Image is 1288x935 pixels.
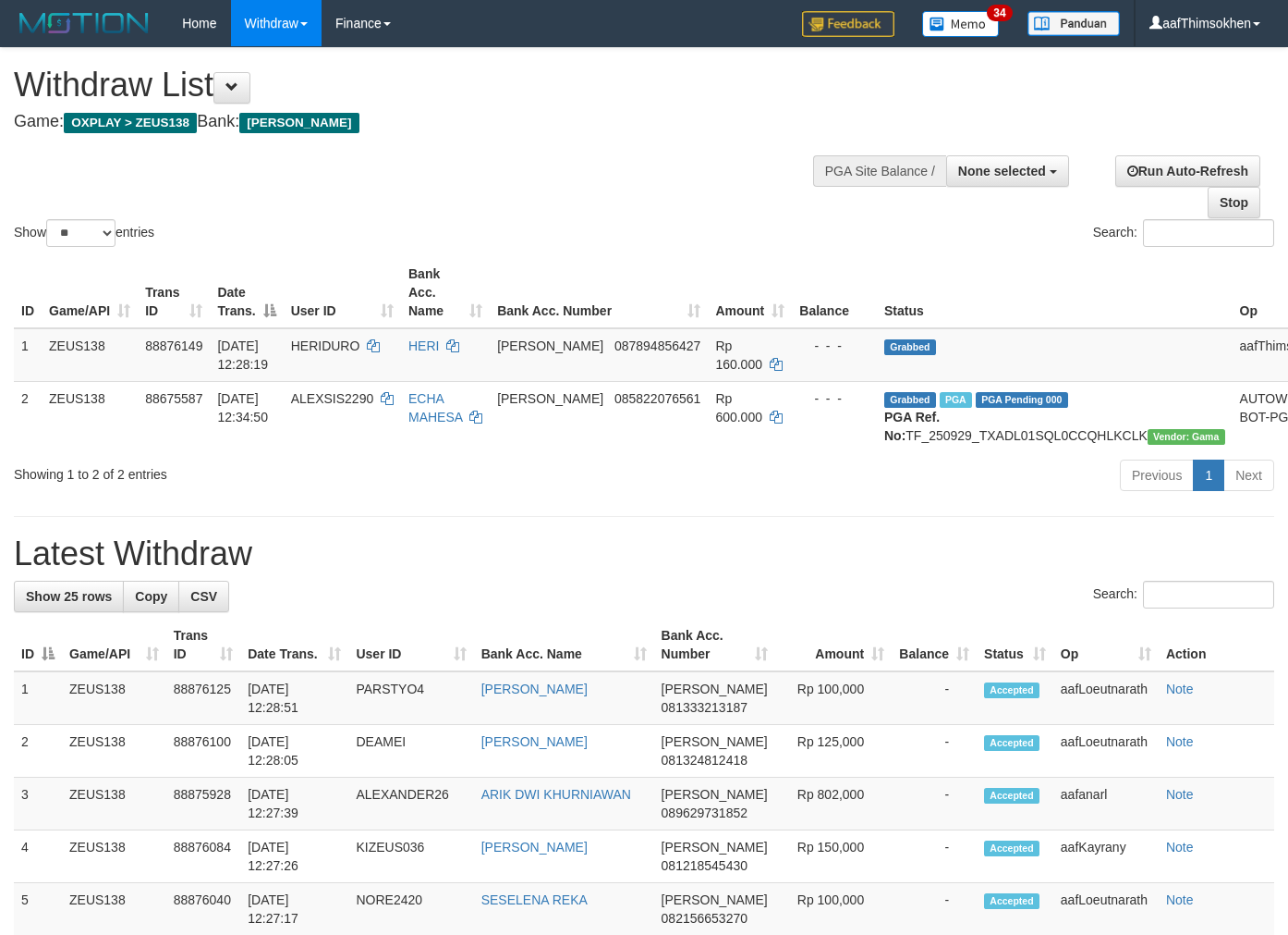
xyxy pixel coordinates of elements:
[14,830,62,883] td: 4
[662,858,747,873] span: Copy 081218545430 to clipboard
[14,113,840,131] h4: Game: Bank:
[1159,619,1274,671] th: Action
[62,778,166,830] td: ZEUS138
[1053,830,1159,883] td: aafKayrany
[348,830,473,883] td: KIZEUS036
[14,535,1274,572] h1: Latest Withdraw
[976,392,1068,408] span: PGA Pending
[1223,460,1274,491] a: Next
[138,257,210,328] th: Trans ID: activate to sort column ascending
[662,840,768,855] span: [PERSON_NAME]
[1166,734,1194,749] a: Note
[166,830,241,883] td: 88876084
[348,725,473,778] td: DEAMEI
[984,788,1039,804] span: Accepted
[166,671,241,725] td: 88876125
[348,671,473,725] td: PARSTYO4
[892,830,977,883] td: -
[775,671,892,725] td: Rp 100,000
[62,725,166,778] td: ZEUS138
[408,391,462,424] a: ECHA MAHESA
[481,682,588,696] a: [PERSON_NAME]
[984,893,1039,909] span: Accepted
[813,155,946,187] div: PGA Site Balance /
[1143,219,1274,247] input: Search:
[1143,581,1274,609] input: Search:
[984,841,1039,856] span: Accepted
[1208,187,1260,218] a: Stop
[1193,460,1224,491] a: 1
[614,391,700,406] span: Copy 085822076561 to clipboard
[1053,778,1159,830] td: aafanarl
[42,328,138,382] td: ZEUS138
[62,619,166,671] th: Game/API: activate to sort column ascending
[481,787,631,802] a: ARIK DWI KHURNIAWAN
[42,257,138,328] th: Game/API: activate to sort column ascending
[14,257,42,328] th: ID
[348,778,473,830] td: ALEXANDER26
[14,619,62,671] th: ID: activate to sort column descending
[481,840,588,855] a: [PERSON_NAME]
[481,734,588,749] a: [PERSON_NAME]
[474,619,654,671] th: Bank Acc. Name: activate to sort column ascending
[14,581,124,612] a: Show 25 rows
[14,725,62,778] td: 2
[217,338,268,372] span: [DATE] 12:28:19
[64,113,197,133] span: OXPLAY > ZEUS138
[1166,892,1194,907] a: Note
[166,725,241,778] td: 88876100
[799,337,869,355] div: - - -
[1166,840,1194,855] a: Note
[940,392,972,408] span: Marked by aafpengsreynich
[775,778,892,830] td: Rp 802,000
[14,458,523,484] div: Showing 1 to 2 of 2 entries
[166,778,241,830] td: 88875928
[135,589,167,604] span: Copy
[662,700,747,715] span: Copy 081333213187 to clipboard
[662,682,768,696] span: [PERSON_NAME]
[715,391,762,424] span: Rp 600.000
[958,164,1046,178] span: None selected
[892,619,977,671] th: Balance: activate to sort column ascending
[984,683,1039,698] span: Accepted
[14,328,42,382] td: 1
[1053,619,1159,671] th: Op: activate to sort column ascending
[217,391,268,424] span: [DATE] 12:34:50
[62,830,166,883] td: ZEUS138
[26,589,112,604] span: Show 25 rows
[792,257,877,328] th: Balance
[884,339,936,355] span: Grabbed
[654,619,775,671] th: Bank Acc. Number: activate to sort column ascending
[14,9,154,37] img: MOTION_logo.png
[662,753,747,768] span: Copy 081324812418 to clipboard
[240,830,348,883] td: [DATE] 12:27:26
[291,391,374,406] span: ALEXSIS2290
[662,806,747,820] span: Copy 089629731852 to clipboard
[1093,219,1274,247] label: Search:
[1166,682,1194,696] a: Note
[708,257,792,328] th: Amount: activate to sort column ascending
[1166,787,1194,802] a: Note
[145,338,202,353] span: 88876149
[401,257,490,328] th: Bank Acc. Name: activate to sort column ascending
[14,67,840,104] h1: Withdraw List
[490,257,708,328] th: Bank Acc. Number: activate to sort column ascending
[14,381,42,452] td: 2
[14,671,62,725] td: 1
[240,725,348,778] td: [DATE] 12:28:05
[614,338,700,353] span: Copy 087894856427 to clipboard
[1053,725,1159,778] td: aafLoeutnarath
[984,735,1039,751] span: Accepted
[123,581,179,612] a: Copy
[190,589,217,604] span: CSV
[799,389,869,408] div: - - -
[14,778,62,830] td: 3
[946,155,1069,187] button: None selected
[348,619,473,671] th: User ID: activate to sort column ascending
[1148,429,1225,445] span: Vendor URL: https://trx31.1velocity.biz
[62,671,166,725] td: ZEUS138
[284,257,401,328] th: User ID: activate to sort column ascending
[1120,460,1194,491] a: Previous
[497,338,603,353] span: [PERSON_NAME]
[178,581,229,612] a: CSV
